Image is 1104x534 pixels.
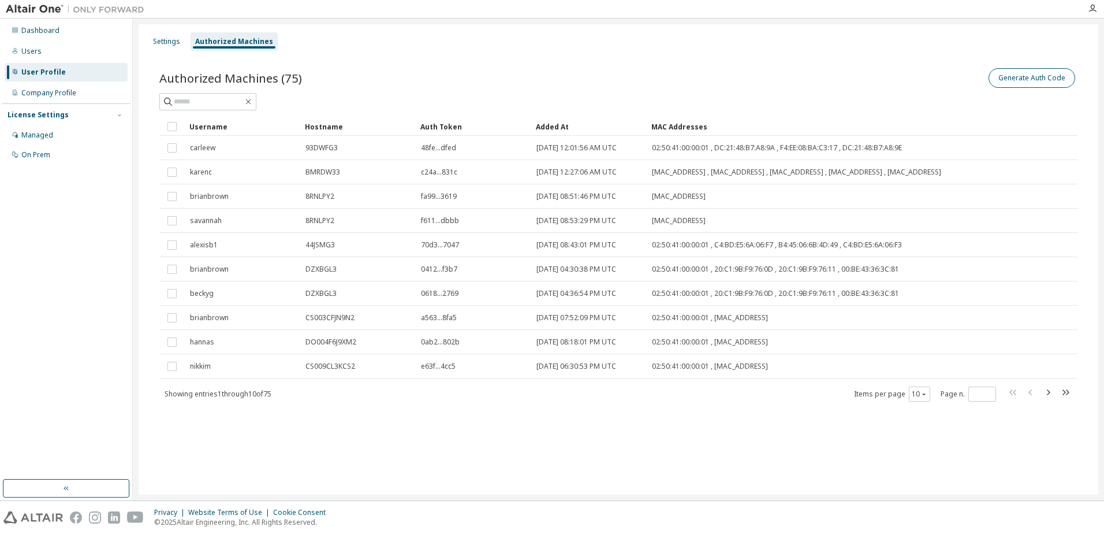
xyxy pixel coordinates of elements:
[421,192,457,201] span: fa99...3619
[652,192,706,201] span: [MAC_ADDRESS]
[651,117,956,136] div: MAC Addresses
[190,265,229,274] span: brianbrown
[188,508,273,517] div: Website Terms of Use
[652,362,768,371] span: 02:50:41:00:00:01 , [MAC_ADDRESS]
[421,240,459,250] span: 70d3...7047
[190,289,214,298] span: beckyg
[190,168,212,177] span: karenc
[421,289,458,298] span: 0618...2769
[108,511,120,524] img: linkedin.svg
[536,240,616,250] span: [DATE] 08:43:01 PM UTC
[421,143,456,153] span: 48fe...dfed
[6,3,150,15] img: Altair One
[21,68,66,77] div: User Profile
[536,338,616,347] span: [DATE] 08:18:01 PM UTC
[421,313,457,322] span: a563...8fa5
[189,117,296,136] div: Username
[912,390,927,399] button: 10
[21,131,53,140] div: Managed
[305,289,337,298] span: DZXBGL3
[305,240,335,250] span: 44JSMG3
[536,289,616,298] span: [DATE] 04:36:54 PM UTC
[536,192,616,201] span: [DATE] 08:51:46 PM UTC
[652,143,902,153] span: 02:50:41:00:00:01 , DC:21:48:B7:A8:9A , F4:EE:08:BA:C3:17 , DC:21:48:B7:A8:9E
[70,511,82,524] img: facebook.svg
[21,88,76,98] div: Company Profile
[127,511,144,524] img: youtube.svg
[21,47,42,56] div: Users
[989,68,1075,88] button: Generate Auth Code
[305,338,356,347] span: DO004F6J9XM2
[153,37,180,46] div: Settings
[305,143,338,153] span: 93DWFG3
[190,338,214,347] span: hannas
[190,240,218,250] span: alexisb1
[190,216,222,225] span: savannah
[652,313,768,322] span: 02:50:41:00:00:01 , [MAC_ADDRESS]
[536,362,616,371] span: [DATE] 06:30:53 PM UTC
[190,362,211,371] span: nikkim
[421,168,457,177] span: c24a...831c
[305,313,355,322] span: CS003CFJN9N2
[652,240,902,250] span: 02:50:41:00:00:01 , C4:BD:E5:6A:06:F7 , B4:45:06:6B:4D:49 , C4:BD:E5:6A:06:F3
[190,143,215,153] span: carleew
[854,387,930,402] span: Items per page
[305,168,340,177] span: BMRDW33
[159,70,302,86] span: Authorized Machines (75)
[154,508,188,517] div: Privacy
[3,511,63,524] img: altair_logo.svg
[652,216,706,225] span: [MAC_ADDRESS]
[165,389,271,399] span: Showing entries 1 through 10 of 75
[536,216,616,225] span: [DATE] 08:53:29 PM UTC
[21,150,50,160] div: On Prem
[190,192,229,201] span: brianbrown
[536,168,617,177] span: [DATE] 12:27:06 AM UTC
[536,265,616,274] span: [DATE] 04:30:38 PM UTC
[652,168,941,177] span: [MAC_ADDRESS] , [MAC_ADDRESS] , [MAC_ADDRESS] , [MAC_ADDRESS] , [MAC_ADDRESS]
[305,192,334,201] span: 8RNLPY2
[305,117,411,136] div: Hostname
[421,338,460,347] span: 0ab2...802b
[305,265,337,274] span: DZXBGL3
[421,265,457,274] span: 0412...f3b7
[195,37,273,46] div: Authorized Machines
[421,216,459,225] span: f611...dbbb
[305,216,334,225] span: 8RNLPY2
[273,508,333,517] div: Cookie Consent
[536,313,616,322] span: [DATE] 07:52:09 PM UTC
[652,289,899,298] span: 02:50:41:00:00:01 , 20:C1:9B:F9:76:0D , 20:C1:9B:F9:76:11 , 00:BE:43:36:3C:81
[421,362,456,371] span: e63f...4cc5
[8,110,69,120] div: License Settings
[536,143,617,153] span: [DATE] 12:01:56 AM UTC
[154,517,333,527] p: © 2025 Altair Engineering, Inc. All Rights Reserved.
[941,387,996,402] span: Page n.
[89,511,101,524] img: instagram.svg
[652,265,899,274] span: 02:50:41:00:00:01 , 20:C1:9B:F9:76:0D , 20:C1:9B:F9:76:11 , 00:BE:43:36:3C:81
[305,362,355,371] span: CS009CL3KCS2
[21,26,59,35] div: Dashboard
[190,313,229,322] span: brianbrown
[652,338,768,347] span: 02:50:41:00:00:01 , [MAC_ADDRESS]
[420,117,527,136] div: Auth Token
[536,117,642,136] div: Added At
